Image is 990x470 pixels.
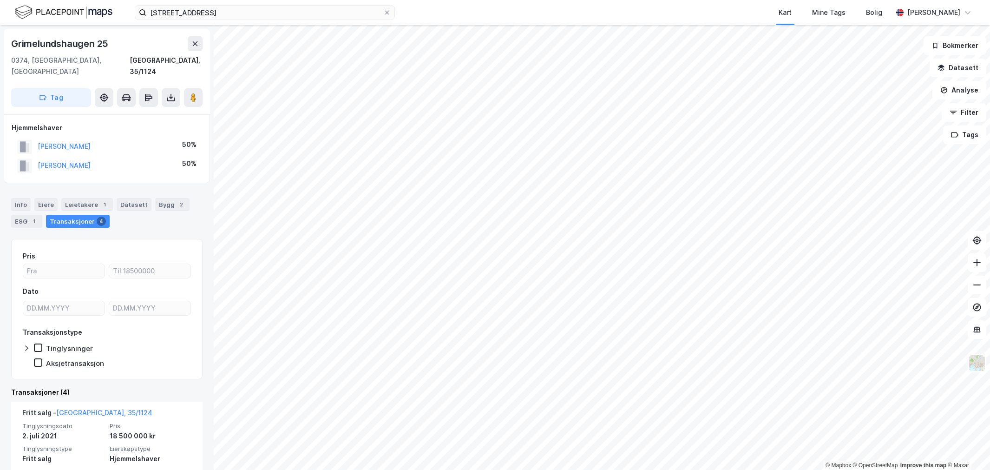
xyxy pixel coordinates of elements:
[907,7,960,18] div: [PERSON_NAME]
[182,139,197,150] div: 50%
[11,387,203,398] div: Transaksjoner (4)
[130,55,203,77] div: [GEOGRAPHIC_DATA], 35/1124
[46,359,104,368] div: Aksjetransaksjon
[15,4,112,20] img: logo.f888ab2527a4732fd821a326f86c7f29.svg
[11,55,130,77] div: 0374, [GEOGRAPHIC_DATA], [GEOGRAPHIC_DATA]
[22,453,104,464] div: Fritt salg
[110,422,191,430] span: Pris
[944,425,990,470] iframe: Chat Widget
[812,7,846,18] div: Mine Tags
[11,198,31,211] div: Info
[29,217,39,226] div: 1
[924,36,986,55] button: Bokmerker
[853,462,898,469] a: OpenStreetMap
[12,122,202,133] div: Hjemmelshaver
[943,126,986,144] button: Tags
[109,301,190,315] input: DD.MM.YYYY
[944,425,990,470] div: Kontrollprogram for chat
[146,6,383,20] input: Søk på adresse, matrikkel, gårdeiere, leietakere eller personer
[826,462,851,469] a: Mapbox
[932,81,986,99] button: Analyse
[968,354,986,372] img: Z
[779,7,792,18] div: Kart
[56,409,152,417] a: [GEOGRAPHIC_DATA], 35/1124
[11,36,110,51] div: Grimelundshaugen 25
[22,445,104,453] span: Tinglysningstype
[11,215,42,228] div: ESG
[930,59,986,77] button: Datasett
[22,430,104,442] div: 2. juli 2021
[23,301,105,315] input: DD.MM.YYYY
[23,286,39,297] div: Dato
[100,200,109,209] div: 1
[23,327,82,338] div: Transaksjonstype
[117,198,151,211] div: Datasett
[866,7,882,18] div: Bolig
[110,430,191,442] div: 18 500 000 kr
[182,158,197,169] div: 50%
[110,453,191,464] div: Hjemmelshaver
[110,445,191,453] span: Eierskapstype
[46,344,93,353] div: Tinglysninger
[34,198,58,211] div: Eiere
[109,264,190,278] input: Til 18500000
[97,217,106,226] div: 4
[22,407,152,422] div: Fritt salg -
[942,103,986,122] button: Filter
[61,198,113,211] div: Leietakere
[155,198,190,211] div: Bygg
[177,200,186,209] div: 2
[23,264,105,278] input: Fra
[22,422,104,430] span: Tinglysningsdato
[46,215,110,228] div: Transaksjoner
[900,462,946,469] a: Improve this map
[23,251,35,262] div: Pris
[11,88,91,107] button: Tag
